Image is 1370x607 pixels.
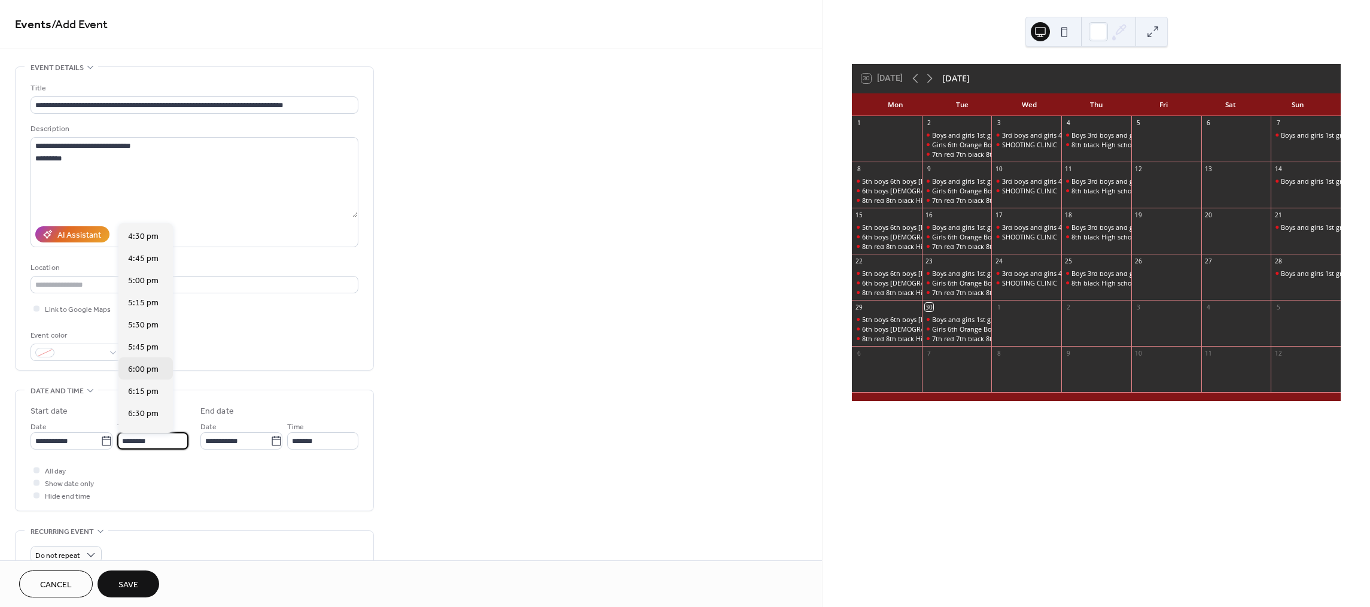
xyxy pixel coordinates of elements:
div: 7th red 7th black 8th red Practice [932,242,1034,251]
div: 6th boys black 7th white 7th red 7th black Practice [852,232,922,241]
div: 8th black High school boys Practice [1071,140,1180,149]
div: 7th red 7th black 8th red Practice [922,242,992,251]
div: 6 [1204,119,1213,128]
div: 3rd boys and girls 4th boys and girls 5th grade girls 6th girls blue Practice [1002,269,1226,278]
span: Date and time [31,385,84,397]
div: 3rd boys and girls 4th boys and girls 5th grade girls 6th girls blue Practice [991,177,1061,186]
div: 20 [1204,211,1213,220]
div: SHOOTING CLINIC [1002,186,1057,195]
div: 5th boys 6th boys [DEMOGRAPHIC_DATA] 6th boys red 6th grade girls blue 6th girls orange Practice [862,223,1167,232]
div: 23 [925,257,933,265]
div: 28 [1274,257,1283,265]
div: 3rd boys and girls 4th boys and girls 5th grade girls 6th girls blue Practice [1002,223,1226,232]
span: 4:45 pm [128,253,159,265]
button: Save [98,570,159,597]
div: 7th red 7th black 8th red Practice [922,196,992,205]
div: 11 [1204,349,1213,357]
div: Girls 6th Orange Boys 6th white Boys 6th red Boys 6th black Boys 7th white Practice [932,140,1187,149]
div: 18 [1065,211,1073,220]
div: 3rd boys and girls 4th boys and girls 5th grade girls 6th girls blue Practice [991,130,1061,139]
button: AI Assistant [35,226,109,242]
div: 6th boys black 7th white 7th red 7th black Practice [852,186,922,195]
div: Boys and girls 1st grade and 2nd grade 5U and 6U Practice [922,177,992,186]
span: Recurring event [31,526,94,538]
div: SHOOTING CLINIC [1002,140,1057,149]
div: 8th black High school boys Practice [1071,278,1180,287]
span: 5:30 pm [128,319,159,332]
div: 6th boys [DEMOGRAPHIC_DATA] 7th white 7th red 7th black Practice [862,278,1072,287]
div: 12 [1274,349,1283,357]
span: Date [31,421,47,433]
div: 8th red 8th black High school boys Practice [862,334,994,343]
div: 7th red 7th black 8th red Practice [922,288,992,297]
div: Wed [995,93,1062,116]
div: 4 [1065,119,1073,128]
div: 11 [1065,165,1073,174]
div: 9 [925,165,933,174]
div: 16 [925,211,933,220]
div: Boys and girls 1st grade and 2nd grade 5U and 6U Practice [1271,223,1341,232]
a: Cancel [19,570,93,597]
div: 5 [1274,303,1283,311]
div: Title [31,82,356,95]
div: 8th black High school boys Practice [1071,186,1180,195]
div: 9 [1065,349,1073,357]
div: Tue [928,93,995,116]
div: 30 [925,303,933,311]
a: Events [15,13,51,37]
div: 6th boys [DEMOGRAPHIC_DATA] 7th white 7th red 7th black Practice [862,186,1072,195]
div: Girls 6th Orange Boys 6th white Boys 6th red Boys 6th black Boys 7th white Practice [922,140,992,149]
div: Boys and girls 1st grade and 2nd grade 5U and 6U Practice [922,269,992,278]
div: Sun [1264,93,1331,116]
div: 3 [995,119,1003,128]
div: Girls 6th Orange Boys 6th red Boys 6th black Boys [932,186,1084,195]
div: Boys 3rd boys and girls 4th boys and girls 5th grade girls 5th boys Practice [1071,223,1298,232]
div: Girls 6th Orange Boys 6th red Boys 6th black Boys [922,278,992,287]
div: Boys and girls 1st grade and 2nd grade 5U and 6U Practice [932,130,1111,139]
div: 27 [1204,257,1213,265]
div: Boys and girls 1st grade and 2nd grade 5U and 6U Practice [932,269,1111,278]
div: 8th black High school boys Practice [1061,278,1131,287]
div: 3rd boys and girls 4th boys and girls 5th grade girls 6th girls blue Practice [991,223,1061,232]
div: Mon [861,93,928,116]
div: Boys and girls 1st grade and 2nd grade 5U and 6U Practice [932,177,1111,186]
div: Girls 6th Orange Boys 6th red Boys 6th black Boys [922,324,992,333]
div: 6 [855,349,863,357]
div: 5th boys 6th boys white 6th boys red 6th grade girls blue 6th girls orange Practice [852,269,922,278]
span: Event details [31,62,84,74]
div: 3rd boys and girls 4th boys and girls 5th grade girls 6th girls blue Practice [991,269,1061,278]
div: 5th boys 6th boys [DEMOGRAPHIC_DATA] 6th boys red 6th grade girls blue 6th girls orange Practice [862,315,1167,324]
div: SHOOTING CLINIC [1002,278,1057,287]
span: 6:45 pm [128,430,159,442]
div: Description [31,123,356,135]
div: Boys 3rd boys and girls 4th boys and girls 5th grade girls 5th boys Practice [1061,269,1131,278]
div: 26 [1134,257,1143,265]
span: Save [118,579,138,591]
div: 8th black High school boys Practice [1061,232,1131,241]
span: 6:30 pm [128,408,159,420]
div: SHOOTING CLINIC [991,278,1061,287]
div: 8 [855,165,863,174]
div: 8th red 8th black High school boys Practice [852,242,922,251]
div: 3rd boys and girls 4th boys and girls 5th grade girls 6th girls blue Practice [1002,177,1226,186]
span: 5:45 pm [128,341,159,354]
div: 17 [995,211,1003,220]
div: Boys and girls 1st grade and 2nd grade 5U and 6U Practice [932,223,1111,232]
span: Do not repeat [35,549,80,563]
span: 5:15 pm [128,297,159,309]
div: 21 [1274,211,1283,220]
div: 19 [1134,211,1143,220]
div: 7 [925,349,933,357]
span: 4:30 pm [128,230,159,243]
div: 8th red 8th black High school boys Practice [862,288,994,297]
div: 5th boys 6th boys white 6th boys red 6th grade girls blue 6th girls orange Practice [852,223,922,232]
div: 7th red 7th black 8th red Practice [922,334,992,343]
span: 6:15 pm [128,386,159,398]
div: 6th boys black 7th white 7th red 7th black Practice [852,324,922,333]
span: / Add Event [51,13,108,37]
div: 6th boys [DEMOGRAPHIC_DATA] 7th white 7th red 7th black Practice [862,324,1072,333]
div: Boys 3rd boys and girls 4th boys and girls 5th grade girls 5th boys Practice [1071,269,1298,278]
span: 5:00 pm [128,275,159,287]
div: 7th red 7th black 8th red Practice [932,334,1034,343]
div: 8th black High school boys Practice [1061,186,1131,195]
